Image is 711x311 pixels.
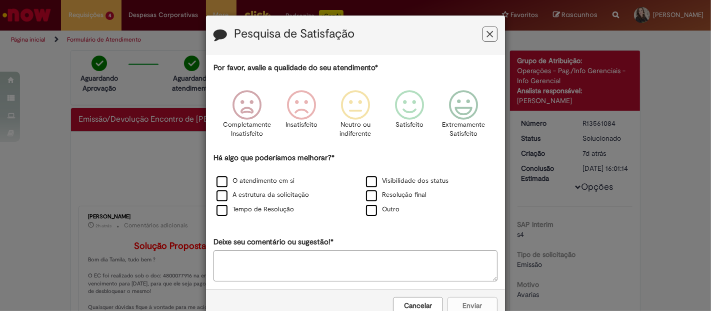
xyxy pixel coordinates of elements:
p: Satisfeito [395,120,423,130]
p: Completamente Insatisfeito [223,120,271,139]
label: Outro [366,205,399,214]
label: Visibilidade dos status [366,176,448,186]
label: O atendimento em si [216,176,294,186]
div: Há algo que poderíamos melhorar?* [213,153,497,217]
label: A estrutura da solicitação [216,190,309,200]
label: Tempo de Resolução [216,205,294,214]
p: Insatisfeito [285,120,317,130]
div: Satisfeito [384,83,435,151]
p: Extremamente Satisfeito [442,120,485,139]
p: Neutro ou indiferente [337,120,373,139]
div: Extremamente Satisfeito [438,83,489,151]
label: Pesquisa de Satisfação [234,28,354,41]
div: Insatisfeito [276,83,327,151]
label: Resolução final [366,190,426,200]
div: Completamente Insatisfeito [221,83,272,151]
label: Por favor, avalie a qualidade do seu atendimento* [213,63,378,73]
label: Deixe seu comentário ou sugestão!* [213,237,333,247]
div: Neutro ou indiferente [330,83,381,151]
